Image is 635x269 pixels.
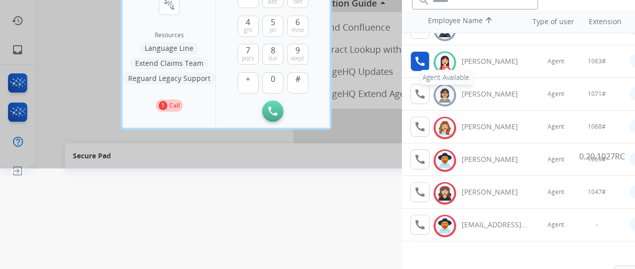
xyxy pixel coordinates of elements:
[579,150,625,162] p: 0.20.1027RC
[438,55,452,70] img: avatar
[268,107,277,116] img: call-button
[438,120,452,136] img: avatar
[462,89,529,99] div: [PERSON_NAME]
[295,73,300,85] span: #
[262,44,283,65] button: 8tuv
[287,16,308,37] button: 6mno
[438,186,452,201] img: avatar
[238,44,259,65] button: 7pqrs
[588,188,606,196] span: 1047#
[140,42,198,54] button: Language Line
[244,26,252,34] span: ghi
[156,100,183,112] button: 1Call
[588,123,606,131] span: 1068#
[242,54,254,62] span: pqrs
[159,101,167,110] p: 1
[438,218,452,234] img: avatar
[271,44,275,56] span: 8
[584,12,626,32] th: Extension
[588,57,606,65] span: 1063#
[155,31,184,39] span: Resources
[548,123,564,131] span: Agent
[548,221,564,229] span: Agent
[423,11,513,33] th: Employee Name
[462,220,529,230] div: [EMAIL_ADDRESS][DOMAIN_NAME]
[462,187,529,197] div: [PERSON_NAME]
[462,56,529,66] div: [PERSON_NAME]
[291,54,304,62] span: wxyz
[518,12,579,32] th: Type of user
[130,57,208,69] button: Extend Claims Team
[262,16,283,37] button: 5jkl
[295,44,300,56] span: 9
[271,73,275,85] span: 0
[548,57,564,65] span: Agent
[246,16,250,28] span: 4
[291,26,304,34] span: mno
[483,16,495,28] mat-icon: arrow_upward
[548,90,564,98] span: Agent
[438,153,452,168] img: avatar
[287,72,308,94] button: #
[414,186,426,198] mat-icon: call
[238,16,259,37] button: 4ghi
[420,70,473,85] div: Agent Available.
[271,16,275,28] span: 5
[123,72,216,84] button: Reguard Legacy Support
[414,121,426,133] mat-icon: call
[287,44,308,65] button: 9wxyz
[246,73,250,85] span: +
[270,26,276,34] span: jkl
[246,44,250,56] span: 7
[410,51,430,71] button: Agent Available.
[238,72,259,94] button: +
[548,188,564,196] span: Agent
[588,90,606,98] span: 1071#
[269,54,277,62] span: tuv
[414,88,426,100] mat-icon: call
[414,55,426,67] mat-icon: call
[262,72,283,94] button: 0
[438,87,452,103] img: avatar
[596,221,598,229] span: -
[295,16,300,28] span: 6
[414,219,426,231] mat-icon: call
[169,101,180,110] p: Call
[462,122,529,132] div: [PERSON_NAME]
[462,154,529,164] div: [PERSON_NAME]
[548,155,564,163] span: Agent
[414,153,426,165] mat-icon: call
